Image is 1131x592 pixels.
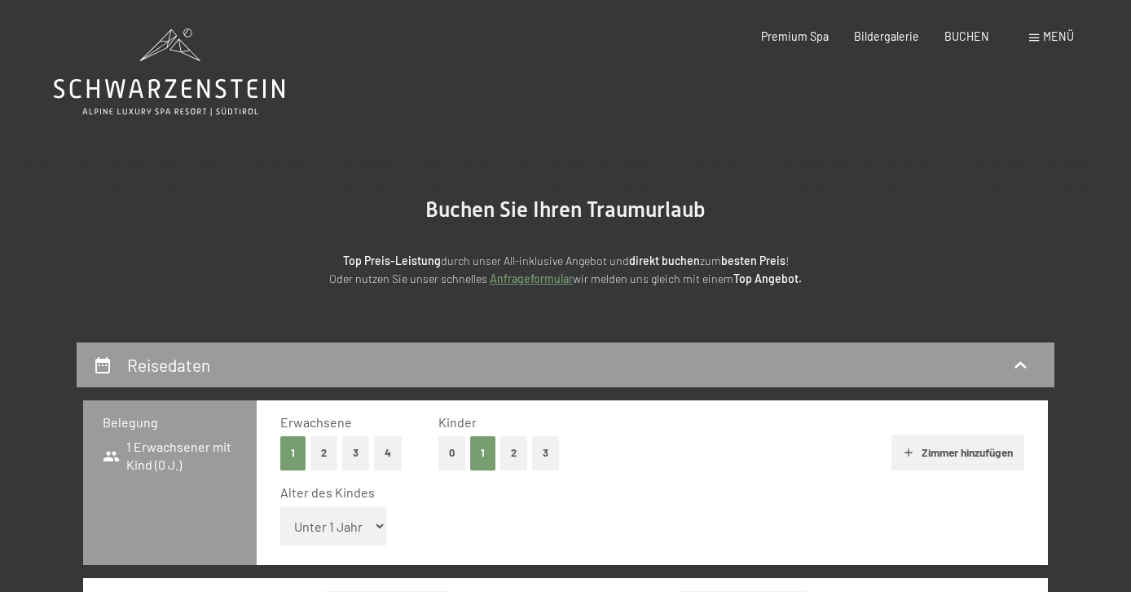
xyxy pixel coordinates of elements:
[374,436,402,470] button: 4
[490,272,573,285] a: Anfrageformular
[127,355,210,375] h2: Reisedaten
[425,197,706,222] span: Buchen Sie Ihren Traumurlaub
[280,414,352,430] span: Erwachsene
[733,272,802,285] strong: Top Angebot.
[721,254,786,267] strong: besten Preis
[280,484,1011,501] div: Alter des Kindes
[854,29,919,43] a: Bildergalerie
[342,436,369,470] button: 3
[280,436,306,470] button: 1
[343,254,441,267] strong: Top Preis-Leistung
[629,254,700,267] strong: direkt buchen
[310,436,337,470] button: 2
[500,436,527,470] button: 2
[761,29,829,43] a: Premium Spa
[438,436,465,470] button: 0
[891,435,1024,471] button: Zimmer hinzufügen
[470,436,495,470] button: 1
[103,438,237,475] span: 1 Erwachsener mit Kind (0 J.)
[532,436,559,470] button: 3
[1043,29,1074,43] span: Menü
[944,29,989,43] a: BUCHEN
[438,414,477,430] span: Kinder
[103,413,237,431] h3: Belegung
[207,252,924,289] p: durch unser All-inklusive Angebot und zum ! Oder nutzen Sie unser schnelles wir melden uns gleich...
